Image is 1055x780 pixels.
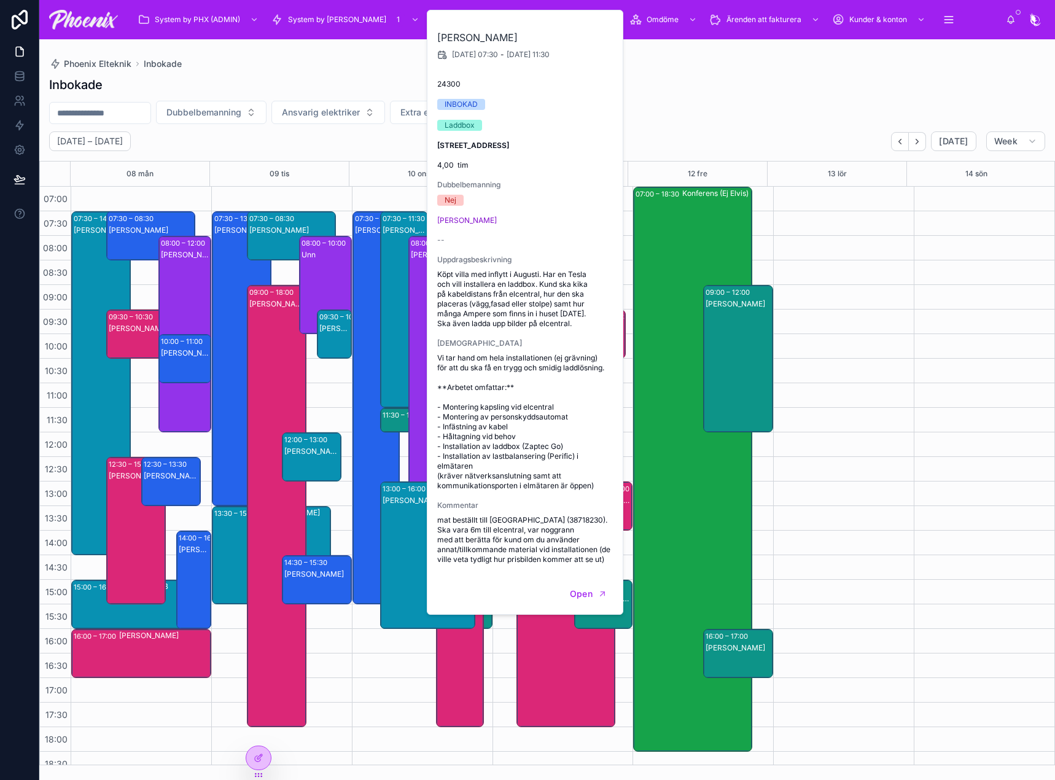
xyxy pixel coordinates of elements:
[437,235,445,245] span: --
[40,316,71,327] span: 09:30
[74,581,120,593] div: 15:00 – 16:00
[42,709,71,720] span: 17:30
[214,213,261,225] div: 07:30 – 13:30
[144,58,182,70] a: Inbokade
[156,101,267,124] button: Select Button
[849,15,907,25] span: Kunder & konton
[383,213,428,225] div: 07:30 – 11:30
[517,580,615,727] div: 15:00 – 18:00[PERSON_NAME]
[40,267,71,278] span: 08:30
[42,488,71,499] span: 13:00
[965,162,987,186] div: 14 sön
[319,311,367,323] div: 09:30 – 10:30
[109,213,157,225] div: 07:30 – 08:30
[74,213,120,225] div: 07:30 – 14:30
[408,162,430,186] div: 10 ons
[500,50,504,60] span: -
[282,106,360,119] span: Ansvarig elektriker
[247,286,306,727] div: 09:00 – 18:00[PERSON_NAME]
[507,50,550,60] span: [DATE] 11:30
[437,141,509,150] strong: [STREET_ADDRESS]
[42,636,71,646] span: 16:00
[42,464,71,474] span: 12:30
[302,237,349,249] div: 08:00 – 10:00
[355,213,402,225] div: 07:30 – 15:30
[437,30,614,45] h2: [PERSON_NAME]
[247,212,335,260] div: 07:30 – 08:30[PERSON_NAME]
[353,212,399,604] div: 07:30 – 15:30[PERSON_NAME]
[282,556,351,604] div: 14:30 – 15:30[PERSON_NAME]
[142,458,200,505] div: 12:30 – 13:30[PERSON_NAME] (Kulturscen Bristol)
[42,513,71,523] span: 13:30
[284,569,351,579] div: [PERSON_NAME]
[161,250,209,260] div: [PERSON_NAME]
[42,611,71,622] span: 15:30
[828,9,932,31] a: Kunder & konton
[391,12,406,27] div: 1
[267,9,426,31] a: System by [PERSON_NAME]1
[42,341,71,351] span: 10:00
[179,532,225,544] div: 14:00 – 16:00
[109,311,156,323] div: 09:30 – 10:30
[428,9,502,31] a: Statistik
[504,9,623,31] a: Alla ärenden24 771
[909,132,926,151] button: Next
[647,15,679,25] span: Omdöme
[249,286,297,298] div: 09:00 – 18:00
[40,243,71,253] span: 08:00
[437,338,614,348] span: [DEMOGRAPHIC_DATA]
[144,471,200,481] div: [PERSON_NAME] (Kulturscen Bristol)
[319,324,351,333] div: [PERSON_NAME] (Åkerviolen Samfällighet)
[161,348,209,358] div: [PERSON_NAME] Ristare
[437,501,614,510] span: Kommentar
[161,335,206,348] div: 10:00 – 11:00
[626,9,703,31] a: Omdöme
[828,162,847,186] button: 13 lör
[128,6,1006,33] div: scrollable content
[570,588,593,599] span: Open
[706,286,753,298] div: 09:00 – 12:00
[42,734,71,744] span: 18:00
[179,545,210,555] div: [PERSON_NAME]
[284,556,330,569] div: 14:30 – 15:30
[161,237,208,249] div: 08:00 – 12:00
[155,15,240,25] span: System by PHX (ADMIN)
[212,212,271,505] div: 07:30 – 13:30[PERSON_NAME]
[214,507,260,520] div: 13:30 – 15:30
[682,189,751,198] div: Konferens (Ej Elvis)
[381,482,475,628] div: 13:00 – 16:00[PERSON_NAME]
[42,562,71,572] span: 14:30
[284,434,330,446] div: 12:00 – 13:00
[119,631,210,641] div: [PERSON_NAME]
[437,180,614,190] span: Dubbelbemanning
[134,9,265,31] a: System by PHX (ADMIN)
[688,162,707,186] button: 12 fre
[42,537,71,548] span: 14:00
[42,660,71,671] span: 16:30
[706,630,751,642] div: 16:00 – 17:00
[107,212,195,260] div: 07:30 – 08:30[PERSON_NAME]
[383,496,474,505] div: [PERSON_NAME]
[317,310,351,358] div: 09:30 – 10:30[PERSON_NAME] (Åkerviolen Samfällighet)
[400,106,462,119] span: Extra elektriker
[726,15,801,25] span: Ärenden att fakturera
[562,584,615,604] a: Open
[704,286,773,432] div: 09:00 – 12:00[PERSON_NAME]
[300,236,351,333] div: 08:00 – 10:00Unn
[41,218,71,228] span: 07:30
[634,187,752,751] div: 07:00 – 18:30Konferens (Ej Elvis)
[127,162,154,186] button: 08 mån
[249,225,335,235] div: [PERSON_NAME]
[72,630,211,677] div: 16:00 – 17:00[PERSON_NAME]
[381,212,427,407] div: 07:30 – 11:30[PERSON_NAME]
[381,408,491,432] div: 11:30 – 12:00[PERSON_NAME]
[214,225,270,235] div: [PERSON_NAME]
[270,162,289,186] div: 09 tis
[302,250,350,260] div: Unn
[49,10,118,29] img: App logo
[109,458,155,470] div: 12:30 – 15:30
[437,79,614,89] span: 24300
